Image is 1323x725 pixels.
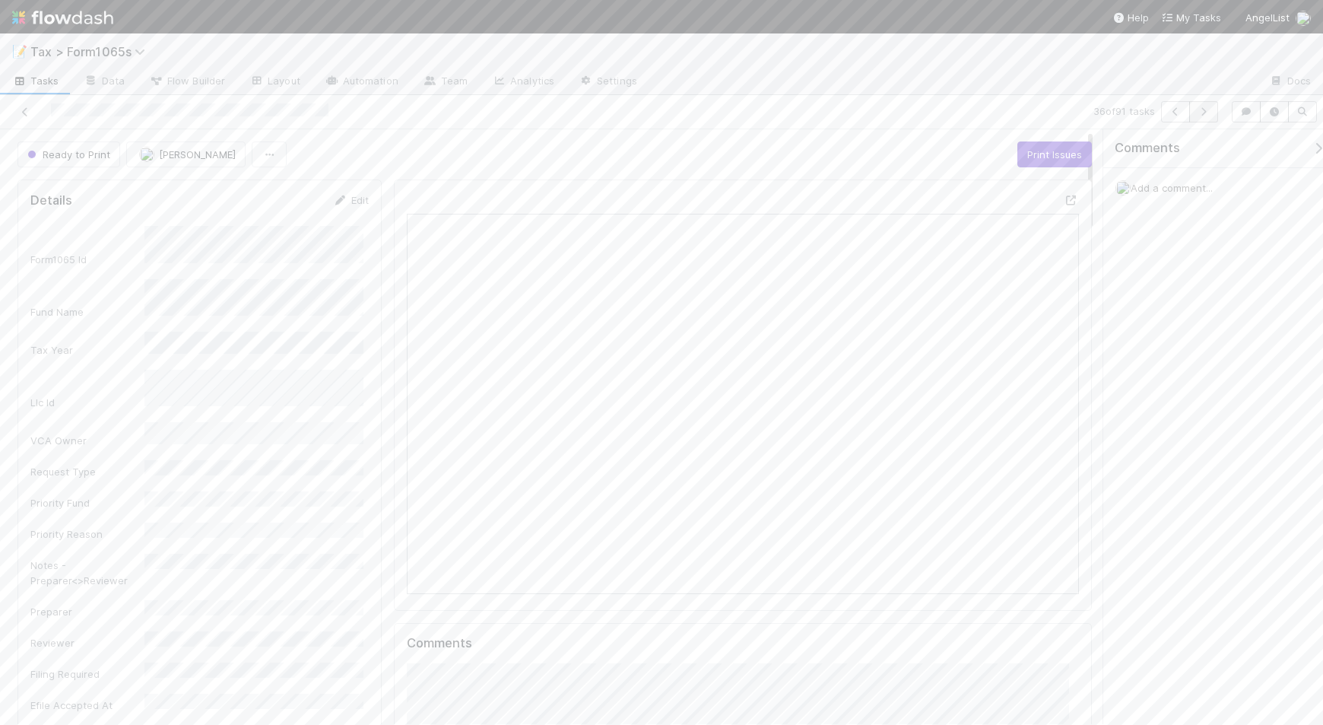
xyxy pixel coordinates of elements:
[30,44,153,59] span: Tax > Form1065s
[30,495,144,510] div: Priority Fund
[17,142,120,167] button: Ready to Print
[30,558,144,588] div: Notes - Preparer<>Reviewer
[1161,11,1221,24] span: My Tasks
[149,73,225,88] span: Flow Builder
[12,73,59,88] span: Tasks
[71,70,137,94] a: Data
[1115,180,1131,196] img: avatar_45ea4894-10ca-450f-982d-dabe3bd75b0b.png
[24,148,110,161] span: Ready to Print
[313,70,411,94] a: Automation
[30,342,144,358] div: Tax Year
[30,464,144,479] div: Request Type
[30,395,144,410] div: Llc Id
[12,5,113,30] img: logo-inverted-e16ddd16eac7371096b0.svg
[333,194,369,206] a: Edit
[1115,141,1180,156] span: Comments
[1131,182,1213,194] span: Add a comment...
[30,252,144,267] div: Form1065 Id
[237,70,313,94] a: Layout
[407,636,1079,651] h5: Comments
[1093,103,1155,119] span: 36 of 91 tasks
[1112,10,1149,25] div: Help
[30,526,144,542] div: Priority Reason
[411,70,480,94] a: Team
[12,45,27,58] span: 📝
[1245,11,1290,24] span: AngelList
[30,666,144,682] div: Filing Required
[126,142,246,167] button: [PERSON_NAME]
[159,148,236,161] span: [PERSON_NAME]
[1017,142,1092,167] button: Print Issues
[30,304,144,320] div: Fund Name
[407,214,1079,594] iframe: To enrich screen reader interactions, please activate Accessibility in Grammarly extension settings
[566,70,649,94] a: Settings
[30,433,144,448] div: VCA Owner
[30,604,144,619] div: Preparer
[139,147,154,162] img: avatar_cfa6ccaa-c7d9-46b3-b608-2ec56ecf97ad.png
[30,193,72,208] h5: Details
[137,70,237,94] a: Flow Builder
[1257,70,1323,94] a: Docs
[1161,10,1221,25] a: My Tasks
[30,698,144,713] div: Efile Accepted At
[30,635,144,650] div: Reviewer
[480,70,566,94] a: Analytics
[1296,11,1311,26] img: avatar_45ea4894-10ca-450f-982d-dabe3bd75b0b.png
